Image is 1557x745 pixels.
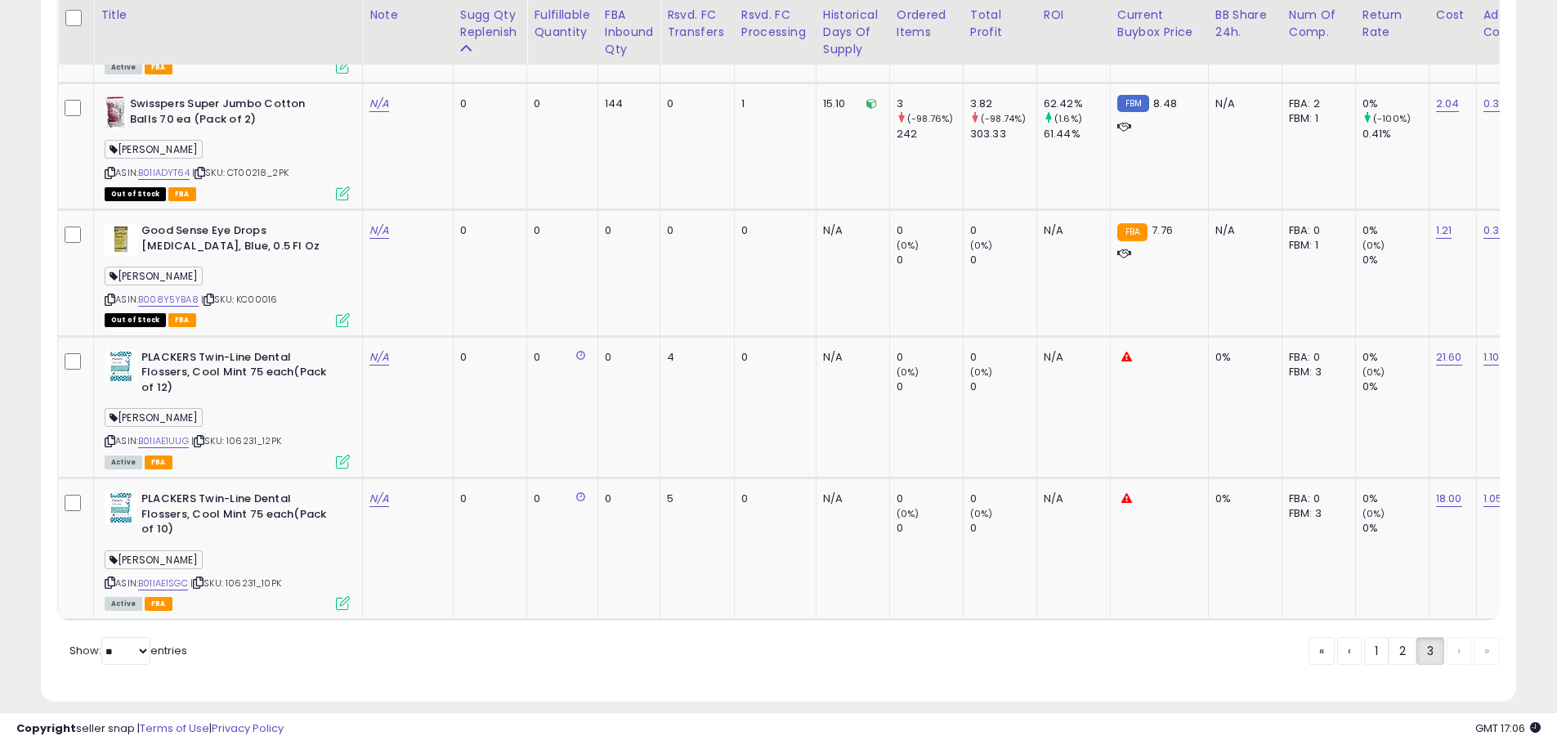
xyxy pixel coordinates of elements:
div: 3 [897,96,963,111]
span: All listings currently available for purchase on Amazon [105,456,142,469]
div: N/A [1044,350,1098,365]
div: N/A [823,350,877,365]
div: Return Rate [1362,7,1422,41]
small: (0%) [897,239,919,252]
div: Current Buybox Price [1117,7,1201,41]
div: 0 [970,491,1036,506]
div: 0 [897,379,963,394]
div: 0 [667,96,722,111]
div: 242 [897,127,963,141]
div: FBA inbound Qty [605,7,654,58]
div: 0 [460,96,515,111]
span: ‹ [1348,643,1351,659]
div: 0% [1362,253,1429,267]
span: [PERSON_NAME] [105,267,203,285]
div: 0 [534,491,584,506]
span: | SKU: 106231_12PK [191,434,281,447]
div: 0% [1362,350,1429,365]
div: FBM: 1 [1289,111,1343,126]
div: 1 [741,96,803,111]
small: (0%) [897,366,919,379]
div: Rsvd. FC Transfers [667,7,727,41]
div: 0.41% [1362,127,1429,141]
small: (0%) [970,239,993,252]
div: 0 [534,350,584,365]
span: [PERSON_NAME] [105,140,203,159]
small: (0%) [1362,507,1385,520]
b: PLACKERS Twin-Line Dental Flossers, Cool Mint 75 each(Pack of 12) [141,350,340,400]
small: (1.6%) [1054,112,1082,125]
img: 518OL6re8RL._SL40_.jpg [105,491,137,524]
span: All listings currently available for purchase on Amazon [105,597,142,611]
span: « [1319,643,1324,659]
div: Rsvd. FC Processing [741,7,809,41]
div: 61.44% [1044,127,1110,141]
div: ASIN: [105,223,350,325]
div: N/A [823,223,877,238]
div: 0% [1215,350,1269,365]
div: ASIN: [105,96,350,199]
a: 2.04 [1436,96,1460,112]
a: N/A [369,491,389,507]
div: Sugg Qty Replenish [460,7,521,41]
span: 7.76 [1152,222,1173,238]
div: ASIN: [105,350,350,467]
div: 0 [970,223,1036,238]
div: N/A [1044,491,1098,506]
span: FBA [145,456,172,469]
div: Ordered Items [897,7,956,41]
span: [PERSON_NAME] [105,408,203,427]
div: FBA: 2 [1289,96,1343,111]
small: (0%) [1362,366,1385,379]
div: 0 [667,223,722,238]
img: 41JVBHJEPZL._SL40_.jpg [105,96,126,129]
small: (-98.74%) [981,112,1026,125]
div: 0 [970,521,1036,536]
span: All listings that are currently out of stock and unavailable for purchase on Amazon [105,187,166,201]
div: 0 [534,96,584,111]
img: 41OA-3HylaL._SL40_.jpg [105,223,137,256]
span: 2025-08-13 17:06 GMT [1475,720,1541,736]
div: 0 [970,379,1036,394]
div: N/A [1215,223,1269,238]
div: FBM: 1 [1289,238,1343,253]
span: 8.48 [1153,96,1177,111]
div: 0% [1362,223,1429,238]
div: 5 [667,491,722,506]
div: BB Share 24h. [1215,7,1275,41]
div: 303.33 [970,127,1036,141]
div: FBM: 3 [1289,365,1343,379]
div: Title [101,7,356,24]
b: Good Sense Eye Drops [MEDICAL_DATA], Blue, 0.5 Fl Oz [141,223,340,258]
a: 1.05 [1483,491,1503,507]
div: 0% [1362,491,1429,506]
a: 1 [1364,637,1389,665]
a: 1.21 [1436,222,1452,239]
div: 0 [897,253,963,267]
img: 51GjjDnxEzL._SL40_.jpg [105,350,137,383]
small: (-100%) [1373,112,1411,125]
div: seller snap | | [16,721,284,737]
a: 2 [1389,637,1416,665]
div: 0 [897,350,963,365]
div: Additional Cost [1483,7,1543,41]
span: Show: entries [69,643,187,658]
a: B01IADYT64 [138,166,190,180]
div: 15.10 [823,96,877,111]
a: 3 [1416,637,1444,665]
div: Num of Comp. [1289,7,1349,41]
div: N/A [1044,223,1098,238]
div: 0 [897,491,963,506]
small: (0%) [897,507,919,520]
a: N/A [369,349,389,366]
div: 0 [460,491,515,506]
div: Cost [1436,7,1470,24]
div: FBM: 3 [1289,506,1343,521]
div: Historical Days Of Supply [823,7,883,58]
div: 0 [970,253,1036,267]
div: 0 [605,223,648,238]
span: All listings that are currently out of stock and unavailable for purchase on Amazon [105,313,166,327]
b: Swisspers Super Jumbo Cotton Balls 70 ea (Pack of 2) [130,96,329,131]
div: 0% [1362,521,1429,536]
a: 0.30 [1483,96,1506,112]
